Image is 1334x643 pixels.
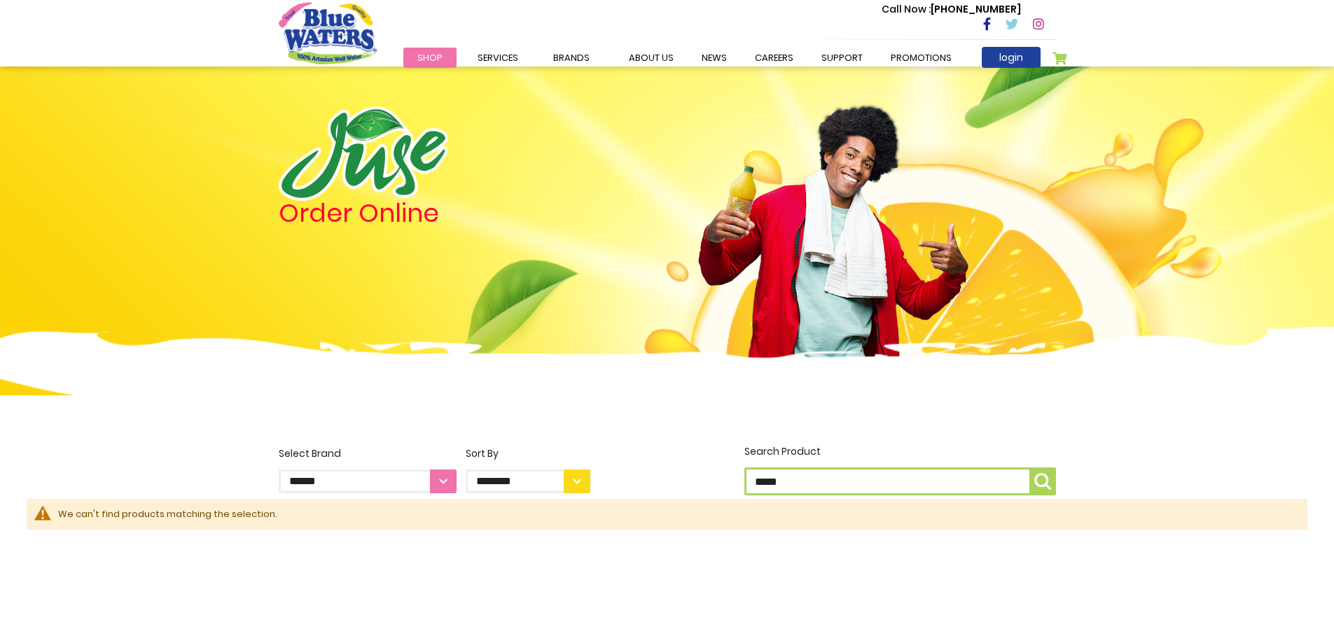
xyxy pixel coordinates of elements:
[279,2,377,64] a: store logo
[58,507,1293,521] div: We can't find products matching the selection.
[466,469,590,493] select: Sort By
[877,48,966,68] a: Promotions
[1034,473,1051,490] img: search-icon.png
[478,51,518,64] span: Services
[279,469,457,493] select: Select Brand
[697,80,970,380] img: man.png
[741,48,807,68] a: careers
[417,51,443,64] span: Shop
[1029,467,1056,495] button: Search Product
[466,446,590,461] div: Sort By
[279,446,457,493] label: Select Brand
[744,467,1056,495] input: Search Product
[882,2,1021,17] p: [PHONE_NUMBER]
[279,201,590,226] h4: Order Online
[882,2,931,16] span: Call Now :
[553,51,590,64] span: Brands
[982,47,1041,68] a: login
[615,48,688,68] a: about us
[279,106,448,201] img: logo
[688,48,741,68] a: News
[807,48,877,68] a: support
[744,444,1056,495] label: Search Product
